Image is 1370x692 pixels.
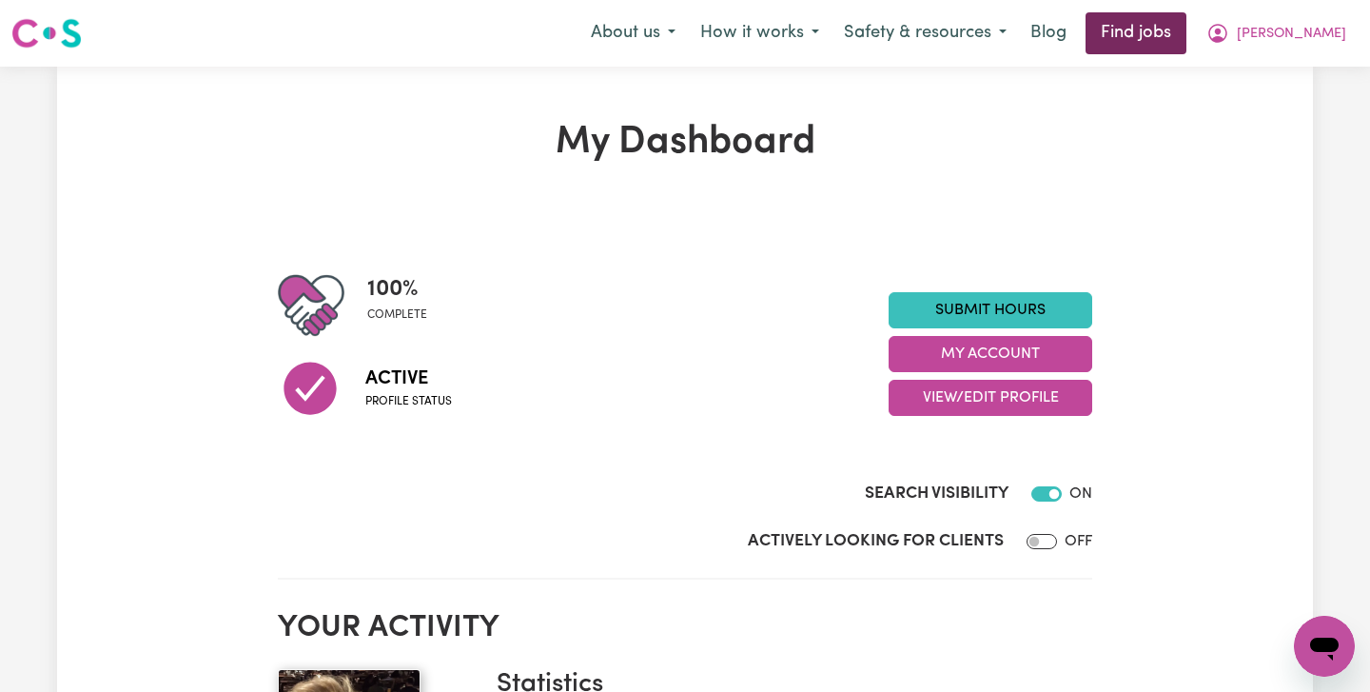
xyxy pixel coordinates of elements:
h1: My Dashboard [278,120,1092,166]
a: Careseekers logo [11,11,82,55]
a: Find jobs [1086,12,1186,54]
span: Profile status [365,393,452,410]
a: Submit Hours [889,292,1092,328]
span: [PERSON_NAME] [1237,24,1346,45]
img: Careseekers logo [11,16,82,50]
span: Active [365,365,452,393]
span: 100 % [367,272,427,306]
label: Search Visibility [865,482,1008,506]
iframe: Button to launch messaging window [1294,616,1355,677]
h2: Your activity [278,610,1092,646]
span: ON [1069,486,1092,502]
button: Safety & resources [832,13,1019,53]
span: OFF [1065,534,1092,549]
a: Blog [1019,12,1078,54]
button: My Account [889,336,1092,372]
div: Profile completeness: 100% [367,272,442,339]
span: complete [367,306,427,324]
button: My Account [1194,13,1359,53]
button: How it works [688,13,832,53]
button: About us [578,13,688,53]
label: Actively Looking for Clients [748,529,1004,554]
button: View/Edit Profile [889,380,1092,416]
